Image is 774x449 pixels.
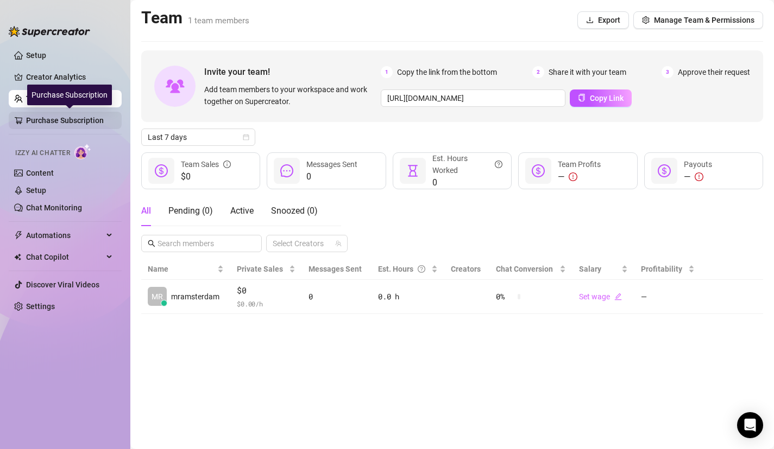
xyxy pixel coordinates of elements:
[558,170,601,183] div: —
[309,291,365,303] div: 0
[397,66,497,78] span: Copy the link from the bottom
[204,84,376,107] span: Add team members to your workspace and work together on Supercreator.
[614,293,622,300] span: edit
[598,16,620,24] span: Export
[14,253,21,261] img: Chat Copilot
[495,152,502,176] span: question-circle
[148,129,249,145] span: Last 7 days
[26,169,54,177] a: Content
[684,160,712,169] span: Payouts
[579,265,601,273] span: Salary
[243,134,249,140] span: calendar
[578,94,586,101] span: copy
[230,206,254,216] span: Active
[237,298,295,309] span: $ 0.00 /h
[678,66,750,78] span: Approve their request
[155,164,168,177] span: dollar-circle
[26,112,113,129] a: Purchase Subscription
[141,204,151,217] div: All
[558,160,601,169] span: Team Profits
[406,164,419,177] span: hourglass
[577,11,629,29] button: Export
[590,94,624,102] span: Copy Link
[579,292,622,301] a: Set wageedit
[204,65,381,79] span: Invite your team!
[14,231,23,240] span: thunderbolt
[148,240,155,247] span: search
[26,186,46,195] a: Setup
[271,206,318,216] span: Snoozed ( 0 )
[181,158,231,170] div: Team Sales
[432,152,502,176] div: Est. Hours Worked
[27,85,112,105] div: Purchase Subscription
[658,164,671,177] span: dollar-circle
[633,11,763,29] button: Manage Team & Permissions
[15,148,70,158] span: Izzy AI Chatter
[237,265,283,273] span: Private Sales
[168,204,213,217] div: Pending ( 0 )
[171,291,219,303] span: mramsterdam
[532,164,545,177] span: dollar-circle
[9,26,90,37] img: logo-BBDzfeDw.svg
[306,160,357,169] span: Messages Sent
[280,164,293,177] span: message
[654,16,754,24] span: Manage Team & Permissions
[695,172,703,181] span: exclamation-circle
[586,16,594,24] span: download
[306,170,357,183] span: 0
[26,227,103,244] span: Automations
[496,265,553,273] span: Chat Conversion
[496,291,513,303] span: 0 %
[309,265,362,273] span: Messages Sent
[444,259,489,280] th: Creators
[569,172,577,181] span: exclamation-circle
[335,240,342,247] span: team
[74,144,91,159] img: AI Chatter
[26,280,99,289] a: Discover Viral Videos
[378,291,438,303] div: 0.0 h
[418,263,425,275] span: question-circle
[223,158,231,170] span: info-circle
[549,66,626,78] span: Share it with your team
[152,291,163,303] span: MR
[642,16,650,24] span: setting
[26,68,113,86] a: Creator Analytics
[26,203,82,212] a: Chat Monitoring
[148,263,215,275] span: Name
[26,51,46,60] a: Setup
[188,16,249,25] span: 1 team members
[237,284,295,297] span: $0
[181,170,231,183] span: $0
[26,94,79,103] a: Team Analytics
[634,280,701,314] td: —
[141,259,230,280] th: Name
[26,248,103,266] span: Chat Copilot
[26,302,55,311] a: Settings
[737,412,763,438] div: Open Intercom Messenger
[684,170,712,183] div: —
[570,89,632,107] button: Copy Link
[378,263,429,275] div: Est. Hours
[432,176,502,189] span: 0
[381,66,393,78] span: 1
[532,66,544,78] span: 2
[641,265,682,273] span: Profitability
[158,238,247,249] input: Search members
[141,8,249,28] h2: Team
[662,66,674,78] span: 3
